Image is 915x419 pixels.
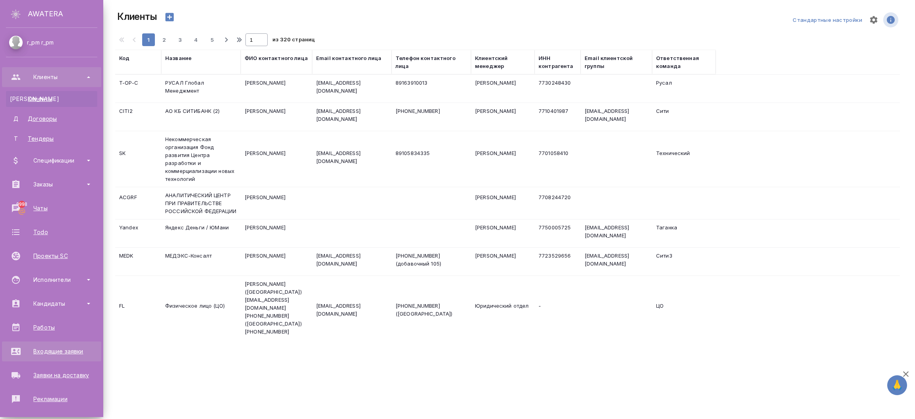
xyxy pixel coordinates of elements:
div: Исполнители [6,274,97,286]
div: Email клиентской группы [585,54,648,70]
td: [PERSON_NAME] [471,103,535,131]
div: Тендеры [10,135,93,143]
div: Спецификации [6,155,97,167]
div: Телефон контактного лица [396,54,467,70]
td: АО КБ СИТИБАНК (2) [161,103,241,131]
td: [PERSON_NAME] [241,145,312,173]
td: [PERSON_NAME] [241,248,312,275]
td: 7750005725 [535,219,581,247]
td: FL [115,298,161,326]
span: 3 [174,36,187,44]
p: 89105834335 [396,149,467,157]
div: Название [165,54,191,62]
a: ДДоговоры [6,111,97,127]
div: Кандидаты [6,298,97,310]
a: Todo [2,222,101,242]
td: [PERSON_NAME] [241,189,312,217]
a: Заявки на доставку [2,365,101,385]
span: 9998 [12,200,32,208]
td: Юридический отдел [471,298,535,326]
td: 7710401987 [535,103,581,131]
div: Код [119,54,129,62]
td: Некоммерческая организация Фонд развития Центра разработки и коммерциализации новых технологий [161,131,241,187]
td: SK [115,145,161,173]
div: AWATERA [28,6,103,22]
div: Todo [6,226,97,238]
td: Сити [652,103,716,131]
p: [EMAIL_ADDRESS][DOMAIN_NAME] [316,149,388,165]
div: Клиенты [6,71,97,83]
td: Сити3 [652,248,716,275]
span: Клиенты [115,10,157,23]
div: Договоры [10,115,93,123]
button: Создать [160,10,179,24]
td: T-OP-C [115,75,161,103]
div: Работы [6,322,97,334]
p: [PHONE_NUMBER] ([GEOGRAPHIC_DATA]) [396,302,467,318]
span: 5 [206,36,218,44]
span: 4 [190,36,203,44]
a: 9998Чаты [2,198,101,218]
div: Рекламации [6,393,97,405]
div: Заказы [6,178,97,190]
span: Настроить таблицу [864,10,883,29]
td: Яндекс Деньги / ЮМани [161,219,241,247]
span: из 320 страниц [272,35,315,46]
p: [EMAIL_ADDRESS][DOMAIN_NAME] [316,302,388,318]
div: ФИО контактного лица [245,54,308,62]
td: Таганка [652,219,716,247]
td: МЕДЭКС-Консалт [161,248,241,275]
td: MEDK [115,248,161,275]
p: [EMAIL_ADDRESS][DOMAIN_NAME] [316,79,388,95]
td: ACGRF [115,189,161,217]
td: Технический [652,145,716,173]
td: Русал [652,75,716,103]
span: Посмотреть информацию [883,12,900,27]
a: Проекты SC [2,246,101,266]
p: [EMAIL_ADDRESS][DOMAIN_NAME] [316,252,388,268]
button: 5 [206,33,218,46]
td: Физическое лицо (ЦО) [161,298,241,326]
div: Клиенты [10,95,93,103]
td: [EMAIL_ADDRESS][DOMAIN_NAME] [581,219,652,247]
td: [PERSON_NAME] [471,75,535,103]
td: [PERSON_NAME] [471,189,535,217]
span: 🙏 [890,377,904,394]
td: 7708244720 [535,189,581,217]
td: 7701058410 [535,145,581,173]
button: 2 [158,33,171,46]
button: 4 [190,33,203,46]
td: ЦО [652,298,716,326]
td: РУСАЛ Глобал Менеджмент [161,75,241,103]
td: [PERSON_NAME] ([GEOGRAPHIC_DATA]) [EMAIL_ADDRESS][DOMAIN_NAME] [PHONE_NUMBER] ([GEOGRAPHIC_DATA])... [241,276,312,347]
div: split button [791,14,864,26]
a: ТТендеры [6,131,97,147]
a: [PERSON_NAME]Клиенты [6,91,97,107]
p: 89163910013 [396,79,467,87]
p: [PHONE_NUMBER] [396,107,467,115]
div: Проекты SC [6,250,97,262]
button: 🙏 [887,375,907,395]
a: Работы [2,318,101,338]
td: [PERSON_NAME] [241,103,312,131]
td: Yandex [115,219,161,247]
div: Ответственная команда [656,54,712,70]
td: CITI2 [115,103,161,131]
td: [PERSON_NAME] [471,145,535,173]
td: 7723529656 [535,248,581,275]
td: [EMAIL_ADDRESS][DOMAIN_NAME] [581,103,652,131]
div: Email контактного лица [316,54,381,62]
div: Чаты [6,202,97,214]
div: ИНН контрагента [539,54,577,70]
td: [PERSON_NAME] [241,219,312,247]
a: Входящие заявки [2,341,101,361]
button: 3 [174,33,187,46]
a: Рекламации [2,389,101,409]
td: АНАЛИТИЧЕСКИЙ ЦЕНТР ПРИ ПРАВИТЕЛЬСТВЕ РОССИЙСКОЙ ФЕДЕРАЦИИ [161,187,241,219]
div: Входящие заявки [6,345,97,357]
p: [EMAIL_ADDRESS][DOMAIN_NAME] [316,107,388,123]
td: - [535,298,581,326]
div: Заявки на доставку [6,369,97,381]
span: 2 [158,36,171,44]
td: 7730248430 [535,75,581,103]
